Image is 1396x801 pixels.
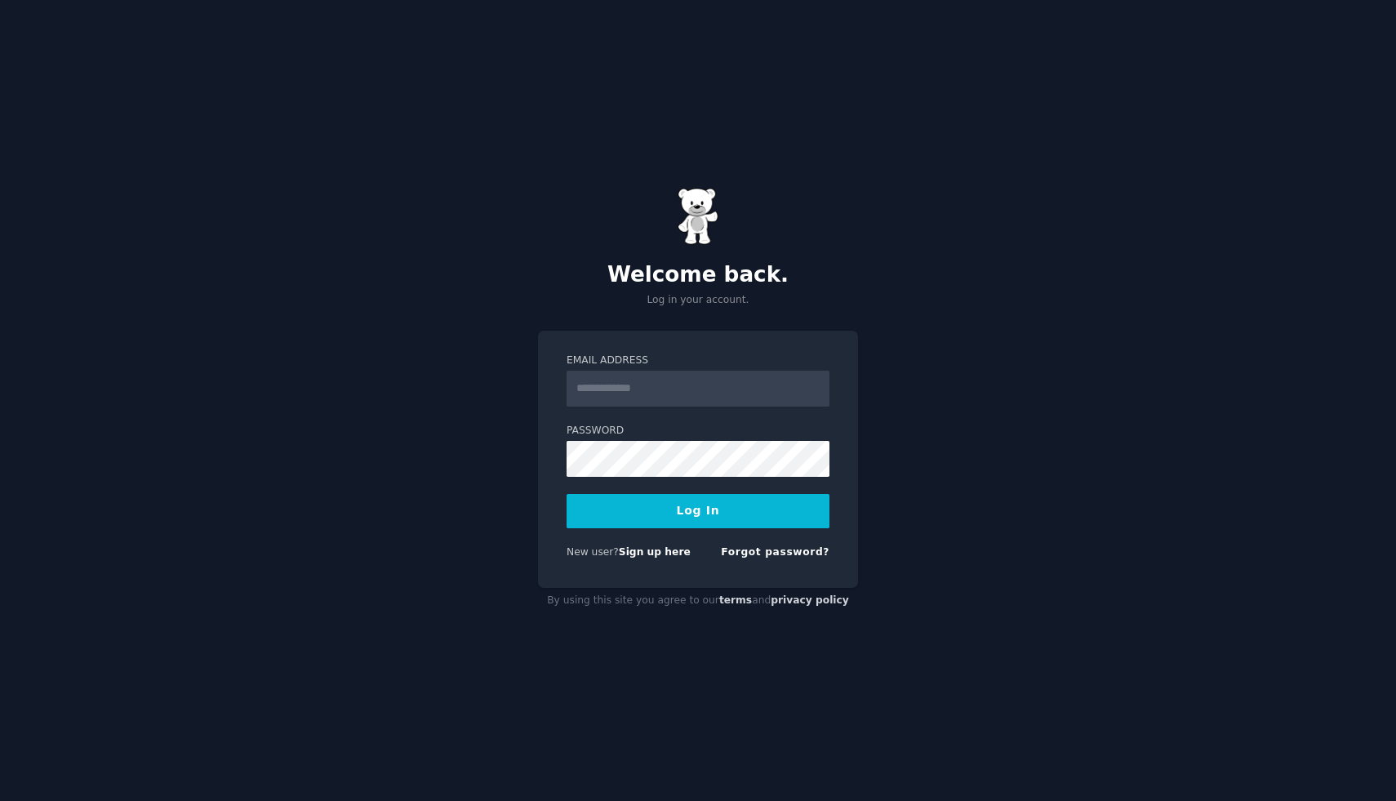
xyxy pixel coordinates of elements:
a: terms [719,594,752,606]
a: Sign up here [619,546,691,558]
img: Gummy Bear [678,188,718,245]
h2: Welcome back. [538,262,858,288]
label: Password [567,424,829,438]
a: Forgot password? [721,546,829,558]
a: privacy policy [771,594,849,606]
span: New user? [567,546,619,558]
label: Email Address [567,354,829,368]
p: Log in your account. [538,293,858,308]
div: By using this site you agree to our and [538,588,858,614]
button: Log In [567,494,829,528]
